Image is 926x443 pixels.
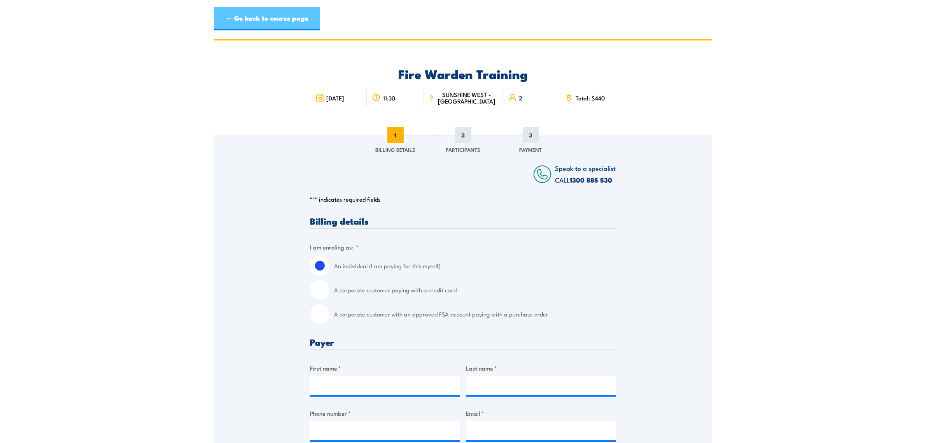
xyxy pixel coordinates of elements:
span: SUNSHINE WEST - [GEOGRAPHIC_DATA] [436,91,497,104]
a: 1300 885 530 [570,175,613,185]
label: A corporate customer with an approved FSA account paying with a purchase order [334,304,616,324]
span: 11:30 [383,95,395,101]
h2: Fire Warden Training [310,68,616,79]
span: Speak to a specialist CALL [555,163,616,185]
span: [DATE] [326,95,344,101]
legend: I am enroling as: [310,243,359,251]
p: " " indicates required fields [310,195,616,203]
span: Payment [520,146,542,153]
label: Email [466,409,616,418]
span: 3 [523,127,539,143]
h3: Payer [310,338,616,346]
span: 1 [387,127,404,143]
span: 2 [455,127,471,143]
label: Last name [466,364,616,373]
span: 2 [519,95,523,101]
label: Phone number [310,409,460,418]
h3: Billing details [310,216,616,225]
span: Participants [446,146,480,153]
label: An individual (I am paying for this myself) [334,256,616,276]
a: ← Go back to course page [214,7,320,30]
span: Total: $440 [576,95,605,101]
label: A corporate customer paying with a credit card [334,280,616,300]
label: First name [310,364,460,373]
span: Billing Details [375,146,415,153]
